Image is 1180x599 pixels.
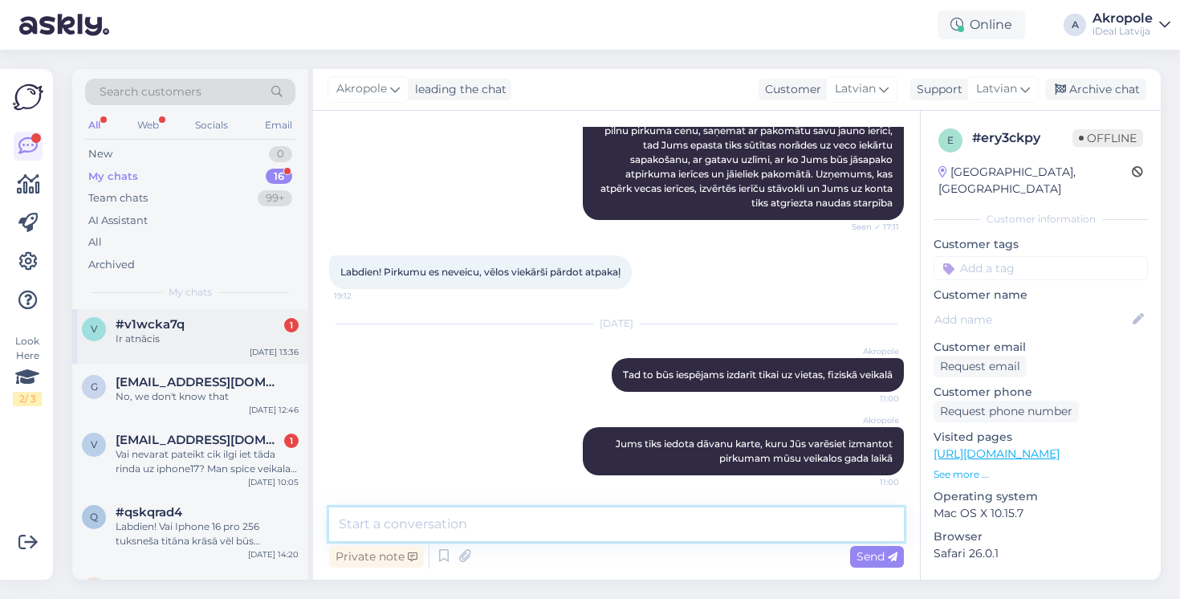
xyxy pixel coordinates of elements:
span: g.pavels@icloud.com [116,375,283,389]
p: Visited pages [934,429,1148,446]
div: Request phone number [934,401,1079,422]
div: Private note [329,546,424,568]
span: Labdien! Pirkumu es neveicu, vēlos viekārši pārdot atpakaļ [340,266,621,278]
div: 99+ [258,190,292,206]
div: Email [262,115,295,136]
span: savovich.af@gmail.com [116,577,283,592]
div: Ir atnācis [116,332,299,346]
div: Archive chat [1045,79,1146,100]
span: Seen ✓ 17:11 [839,221,899,233]
div: [DATE] 12:46 [249,404,299,416]
input: Add a tag [934,256,1148,280]
div: Labdien! Vai Iphone 16 pro 256 tuksneša titāna krāsā vēl būs pārdošanā? [116,520,299,548]
div: A [1064,14,1086,36]
span: Akropole [839,345,899,357]
div: All [85,115,104,136]
div: [DATE] 10:05 [248,476,299,488]
img: Askly Logo [13,82,43,112]
div: Archived [88,257,135,273]
span: Search customers [100,84,201,100]
div: Akropole [1093,12,1153,25]
div: 2 / 3 [13,392,42,406]
span: Tad to būs iespējams izdarīt tikai uz vietas, fiziskā veikalā [623,369,893,381]
span: Akropole [839,414,899,426]
span: Akropole [336,80,387,98]
div: # ery3ckpy [972,128,1072,148]
span: Jums tiks iedota dāvanu karte, kuru Jūs varēsiet izmantot pirkumam mūsu veikalos gada laikā [616,438,895,464]
div: [DATE] 13:36 [250,346,299,358]
span: Jūs veicat pirkumu, atzīmējot atpirkuma ierīces, apmaksājat pilnu pirkuma cenu, saņemat ar pakomā... [600,110,895,209]
div: My chats [88,169,138,185]
span: 11:00 [839,393,899,405]
span: 11:00 [839,476,899,488]
div: [DATE] [329,316,904,331]
p: See more ... [934,467,1148,482]
p: Operating system [934,488,1148,505]
div: Customer [759,81,821,98]
div: Look Here [13,334,42,406]
div: Extra [934,578,1148,593]
span: Latvian [976,80,1017,98]
div: [DATE] 14:20 [248,548,299,560]
div: 0 [269,146,292,162]
span: Latvian [835,80,876,98]
span: q [90,511,98,523]
div: Vai nevarat pateikt cik ilgi iet tāda rinda uz iphone17? Man spice veikala kad zvanīju un pieteic... [116,447,299,476]
span: #v1wcka7q [116,317,185,332]
input: Add name [934,311,1129,328]
span: Send [857,549,897,564]
div: No, we don't know that [116,389,299,404]
div: Team chats [88,190,148,206]
div: 16 [266,169,292,185]
p: Customer tags [934,236,1148,253]
span: v [91,438,97,450]
div: [GEOGRAPHIC_DATA], [GEOGRAPHIC_DATA] [938,164,1132,198]
p: Browser [934,528,1148,545]
div: 1 [284,434,299,448]
div: 1 [284,318,299,332]
p: Customer name [934,287,1148,304]
span: e [947,134,954,146]
div: Web [134,115,162,136]
a: AkropoleiDeal Latvija [1093,12,1170,38]
div: Online [938,10,1025,39]
div: iDeal Latvija [1093,25,1153,38]
span: Offline [1072,129,1143,147]
a: [URL][DOMAIN_NAME] [934,446,1060,461]
span: g [91,381,98,393]
div: Customer information [934,212,1148,226]
p: Customer phone [934,384,1148,401]
p: Customer email [934,339,1148,356]
span: 19:12 [334,290,394,302]
span: My chats [169,285,212,299]
div: Request email [934,356,1027,377]
div: New [88,146,112,162]
div: Socials [192,115,231,136]
div: leading the chat [409,81,507,98]
p: Safari 26.0.1 [934,545,1148,562]
p: Mac OS X 10.15.7 [934,505,1148,522]
div: Support [910,81,962,98]
span: vecuks26@inbox.lv [116,433,283,447]
div: AI Assistant [88,213,148,229]
span: v [91,323,97,335]
span: #qskqrad4 [116,505,182,520]
div: All [88,234,102,251]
